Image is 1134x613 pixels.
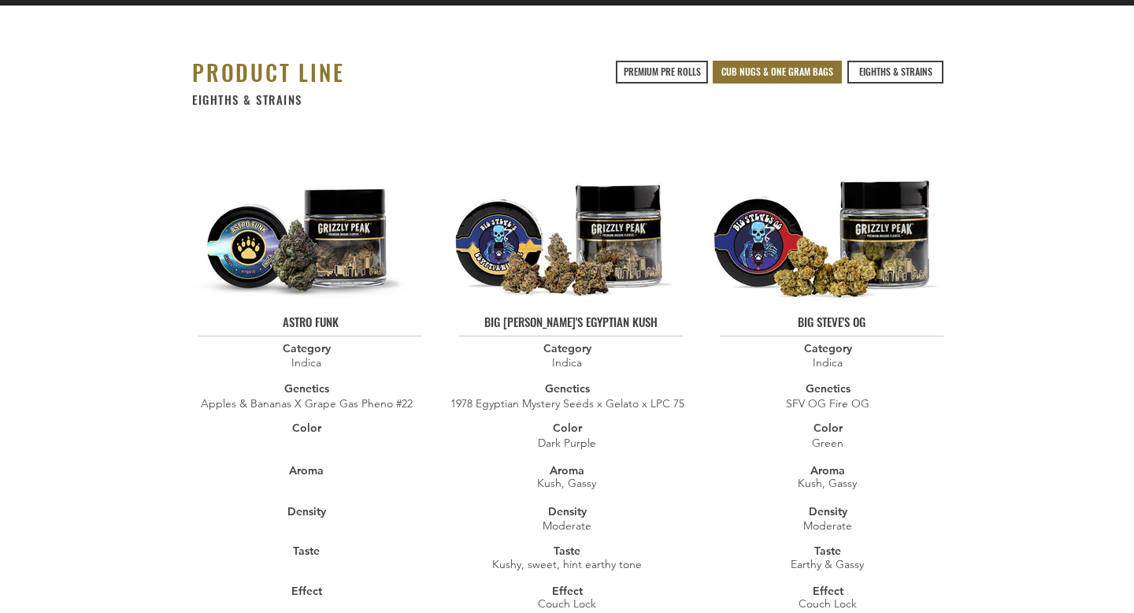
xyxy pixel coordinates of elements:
span: Category [283,341,331,355]
span: EIGHTHS & STRAINS [192,91,302,108]
span: Effect [813,584,843,598]
span: Effect [291,584,322,598]
span: ​Moderate [543,518,591,533]
a: CUB NUGS & ONE GRAM BAGS [713,61,842,84]
span: Earthy & Gassy [791,557,864,571]
span: BIG [PERSON_NAME]'S EGYPTIAN KUSH [484,313,658,330]
span: Kush, Gassy [798,476,857,490]
span: 1978 Egyptian Mystery Seeds x Gelato x LPC 75 [450,396,684,411]
span: Color [553,421,582,435]
span: Indica [552,355,582,370]
a: PREMIUM PRE ROLLS [616,61,708,84]
span: Genetics [284,381,329,396]
span: Genetics [545,381,590,396]
span: Kush, Gassy [537,476,596,490]
span: Dark Purple [538,436,596,450]
span: Category [543,341,591,355]
span: EIGHTHS & STRAINS [859,65,932,79]
span: ASTRO FUNK [283,313,339,330]
span: Green [812,436,843,450]
span: Density [287,504,326,518]
span: BIG STEVE'S OG [798,313,865,330]
span: Density [809,504,847,518]
span: Effect [552,584,583,598]
span: ​Moderate [803,518,852,533]
span: Couch Lock [799,596,857,611]
span: Aroma [810,463,845,477]
span: Aroma [289,463,324,477]
span: Kushy, sweet, hint earthy tone [492,557,642,571]
img: BIG STEVE'S EGYPTIAN KUSH [442,144,683,303]
span: PRODUCT LINE [192,56,345,88]
span: Taste [554,544,580,558]
span: Genetics [806,381,850,396]
img: ASTRO FUNK [181,144,422,303]
span: Apples & Bananas X Grape Gas Pheno #22 [201,396,413,411]
span: Couch Lock [538,596,596,611]
span: Category [804,341,852,355]
span: Indica [291,355,321,370]
span: SFV OG Fire OG [786,396,869,411]
span: Indica [813,355,843,370]
a: EIGHTHS & STRAINS [847,61,943,84]
span: Density [548,504,587,518]
span: CUB NUGS & ONE GRAM BAGS [721,65,833,79]
span: Taste [293,544,320,558]
span: Aroma [550,463,584,477]
img: BIG STEVE'S OG [702,144,943,303]
span: Taste [814,544,841,558]
span: Color [813,421,843,435]
span: Color [292,421,321,435]
span: PREMIUM PRE ROLLS [624,65,701,79]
